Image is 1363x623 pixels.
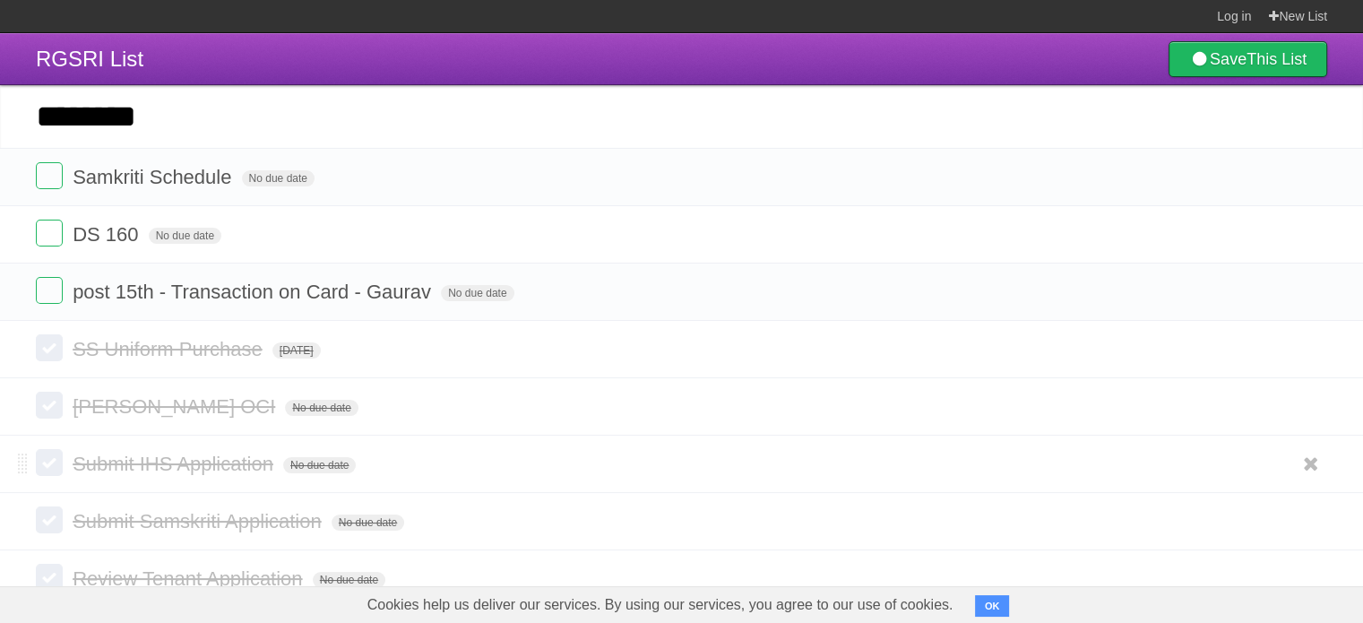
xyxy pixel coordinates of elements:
button: OK [975,595,1010,617]
label: Done [36,449,63,476]
span: No due date [441,285,513,301]
span: No due date [242,170,315,186]
label: Done [36,506,63,533]
span: [PERSON_NAME] OCI [73,395,280,418]
span: [DATE] [272,342,321,359]
span: DS 160 [73,223,142,246]
span: No due date [332,515,404,531]
label: Done [36,162,63,189]
span: No due date [149,228,221,244]
span: Review Tenant Application [73,567,306,590]
span: RGSRI List [36,47,143,71]
b: This List [1247,50,1307,68]
a: SaveThis List [1169,41,1327,77]
span: Submit Samskriti Application [73,510,326,532]
span: Samkriti Schedule [73,166,236,188]
label: Done [36,392,63,419]
span: No due date [283,457,356,473]
span: Cookies help us deliver our services. By using our services, you agree to our use of cookies. [349,587,971,623]
span: Submit IHS Application [73,453,278,475]
label: Done [36,220,63,247]
label: Done [36,334,63,361]
span: post 15th - Transaction on Card - Gaurav [73,281,436,303]
label: Done [36,277,63,304]
label: Done [36,564,63,591]
span: No due date [285,400,358,416]
span: No due date [313,572,385,588]
span: SS Uniform Purchase [73,338,267,360]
